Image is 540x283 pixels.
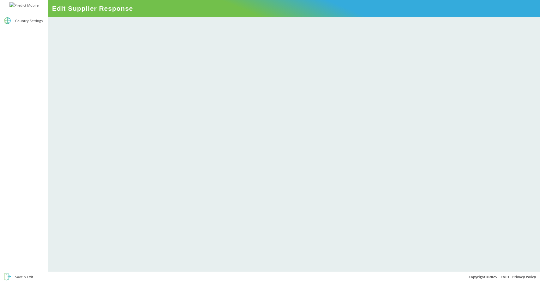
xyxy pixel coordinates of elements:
[48,271,540,283] div: Copyright © 2025
[15,19,43,22] div: Country Settings
[9,2,39,9] img: Predict Mobile
[501,274,509,279] a: T&Cs
[15,274,33,280] div: Save & Exit
[512,274,536,279] a: Privacy Policy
